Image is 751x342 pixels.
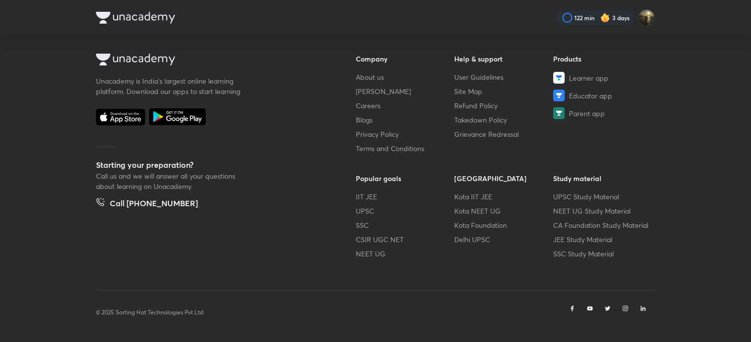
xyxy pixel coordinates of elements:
[455,220,554,230] a: Kota Foundation
[553,234,652,245] a: JEE Study Material
[455,54,554,64] h6: Help & support
[553,107,565,119] img: Parent app
[356,249,455,259] a: NEET UG
[638,9,655,26] img: Omkar Gote
[455,100,554,111] a: Refund Policy
[553,72,565,84] img: Learner app
[356,220,455,230] a: SSC
[356,100,455,111] a: Careers
[96,54,324,68] a: Company Logo
[96,197,198,211] a: Call [PHONE_NUMBER]
[96,308,203,317] p: © 2025 Sorting Hat Technologies Pvt Ltd
[553,72,652,84] a: Learner app
[356,100,380,111] span: Careers
[553,206,652,216] a: NEET UG Study Material
[553,107,652,119] a: Parent app
[455,129,554,139] a: Grievance Redressal
[96,171,244,191] p: Call us and we will answer all your questions about learning on Unacademy
[569,108,605,119] span: Parent app
[455,206,554,216] a: Kota NEET UG
[96,159,324,171] h5: Starting your preparation?
[455,115,554,125] a: Takedown Policy
[356,115,455,125] a: Blogs
[356,234,455,245] a: CSIR UGC NET
[455,72,554,82] a: User Guidelines
[553,90,652,101] a: Educator app
[569,73,608,83] span: Learner app
[455,173,554,184] h6: [GEOGRAPHIC_DATA]
[356,191,455,202] a: IIT JEE
[356,143,455,154] a: Terms and Conditions
[553,90,565,101] img: Educator app
[600,13,610,23] img: streak
[96,76,244,96] p: Unacademy is India’s largest online learning platform. Download our apps to start learning
[356,72,455,82] a: About us
[110,197,198,211] h5: Call [PHONE_NUMBER]
[553,220,652,230] a: CA Foundation Study Material
[356,86,455,96] a: [PERSON_NAME]
[96,12,175,24] img: Company Logo
[553,54,652,64] h6: Products
[356,173,455,184] h6: Popular goals
[455,86,554,96] a: Site Map
[553,191,652,202] a: UPSC Study Material
[455,234,554,245] a: Delhi UPSC
[553,249,652,259] a: SSC Study Material
[569,91,612,101] span: Educator app
[455,191,554,202] a: Kota IIT JEE
[553,173,652,184] h6: Study material
[356,129,455,139] a: Privacy Policy
[356,54,455,64] h6: Company
[356,206,455,216] a: UPSC
[96,54,175,65] img: Company Logo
